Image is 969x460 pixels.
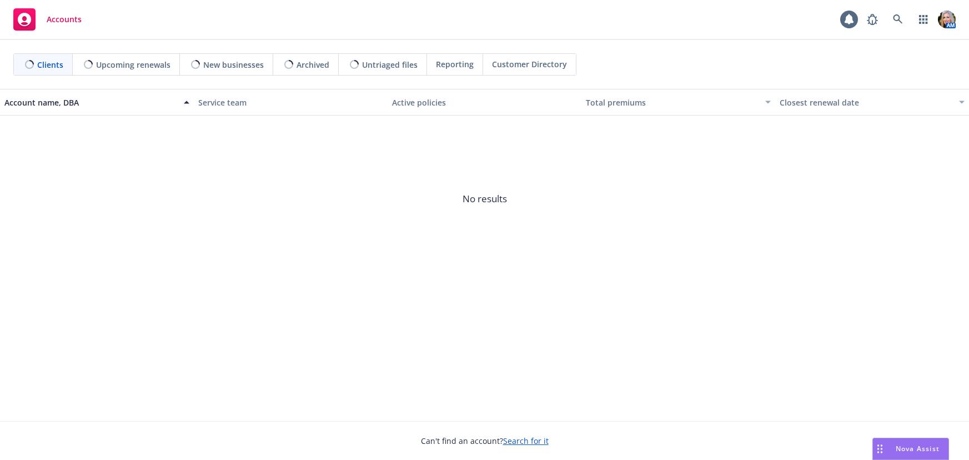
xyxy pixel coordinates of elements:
button: Service team [194,89,388,116]
a: Switch app [912,8,935,31]
span: Clients [37,59,63,71]
span: New businesses [203,59,264,71]
img: photo [938,11,956,28]
span: Upcoming renewals [96,59,170,71]
div: Closest renewal date [780,97,952,108]
div: Service team [198,97,383,108]
span: Archived [297,59,329,71]
a: Search for it [503,436,549,446]
button: Nova Assist [872,438,949,460]
button: Closest renewal date [775,89,969,116]
a: Accounts [9,4,86,35]
button: Total premiums [581,89,775,116]
button: Active policies [388,89,581,116]
span: Untriaged files [362,59,418,71]
div: Total premiums [586,97,759,108]
div: Active policies [392,97,577,108]
span: Nova Assist [896,444,940,453]
span: Accounts [47,15,82,24]
div: Drag to move [873,438,887,459]
a: Search [887,8,909,31]
span: Customer Directory [492,58,567,70]
a: Report a Bug [861,8,883,31]
div: Account name, DBA [4,97,177,108]
span: Reporting [436,58,474,70]
span: Can't find an account? [421,435,549,447]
